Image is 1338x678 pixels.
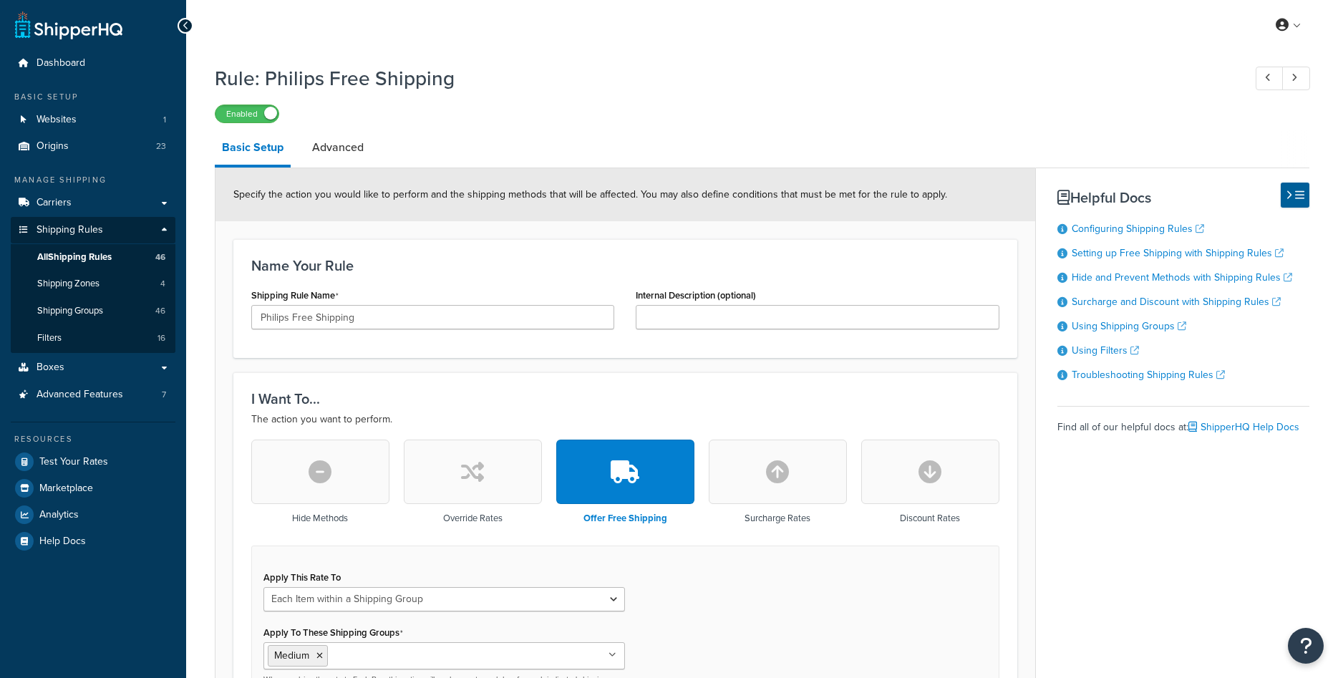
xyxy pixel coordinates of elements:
[1072,343,1139,358] a: Using Filters
[37,197,72,209] span: Carriers
[1057,190,1309,205] h3: Helpful Docs
[160,278,165,290] span: 4
[233,187,947,202] span: Specify the action you would like to perform and the shipping methods that will be affected. You ...
[900,513,960,523] h3: Discount Rates
[11,475,175,501] a: Marketplace
[37,140,69,152] span: Origins
[1072,367,1225,382] a: Troubleshooting Shipping Rules
[251,411,999,428] p: The action you want to perform.
[274,648,309,663] span: Medium
[1072,294,1281,309] a: Surcharge and Discount with Shipping Rules
[11,433,175,445] div: Resources
[292,513,348,523] h3: Hide Methods
[37,57,85,69] span: Dashboard
[11,502,175,528] a: Analytics
[251,391,999,407] h3: I Want To...
[11,107,175,133] li: Websites
[263,627,403,639] label: Apply To These Shipping Groups
[11,133,175,160] li: Origins
[39,509,79,521] span: Analytics
[11,298,175,324] a: Shipping Groups46
[11,298,175,324] li: Shipping Groups
[305,130,371,165] a: Advanced
[39,456,108,468] span: Test Your Rates
[11,528,175,554] a: Help Docs
[11,107,175,133] a: Websites1
[1282,67,1310,90] a: Next Record
[11,271,175,297] li: Shipping Zones
[1072,246,1284,261] a: Setting up Free Shipping with Shipping Rules
[37,332,62,344] span: Filters
[1288,628,1324,664] button: Open Resource Center
[215,105,278,122] label: Enabled
[163,114,166,126] span: 1
[443,513,503,523] h3: Override Rates
[1057,406,1309,437] div: Find all of our helpful docs at:
[251,290,339,301] label: Shipping Rule Name
[37,251,112,263] span: All Shipping Rules
[11,190,175,216] a: Carriers
[11,382,175,408] a: Advanced Features7
[11,244,175,271] a: AllShipping Rules46
[39,536,86,548] span: Help Docs
[11,449,175,475] a: Test Your Rates
[1188,420,1299,435] a: ShipperHQ Help Docs
[215,130,291,168] a: Basic Setup
[155,305,165,317] span: 46
[11,217,175,353] li: Shipping Rules
[37,389,123,401] span: Advanced Features
[37,224,103,236] span: Shipping Rules
[37,305,103,317] span: Shipping Groups
[11,271,175,297] a: Shipping Zones4
[636,290,756,301] label: Internal Description (optional)
[11,217,175,243] a: Shipping Rules
[37,114,77,126] span: Websites
[11,174,175,186] div: Manage Shipping
[1281,183,1309,208] button: Hide Help Docs
[1072,221,1204,236] a: Configuring Shipping Rules
[745,513,810,523] h3: Surcharge Rates
[11,325,175,352] li: Filters
[37,362,64,374] span: Boxes
[263,572,341,583] label: Apply This Rate To
[11,382,175,408] li: Advanced Features
[162,389,166,401] span: 7
[157,332,165,344] span: 16
[1072,270,1292,285] a: Hide and Prevent Methods with Shipping Rules
[583,513,667,523] h3: Offer Free Shipping
[11,325,175,352] a: Filters16
[215,64,1229,92] h1: Rule: Philips Free Shipping
[39,483,93,495] span: Marketplace
[11,354,175,381] a: Boxes
[155,251,165,263] span: 46
[37,278,100,290] span: Shipping Zones
[251,258,999,273] h3: Name Your Rule
[11,133,175,160] a: Origins23
[156,140,166,152] span: 23
[1072,319,1186,334] a: Using Shipping Groups
[1256,67,1284,90] a: Previous Record
[11,91,175,103] div: Basic Setup
[11,50,175,77] a: Dashboard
